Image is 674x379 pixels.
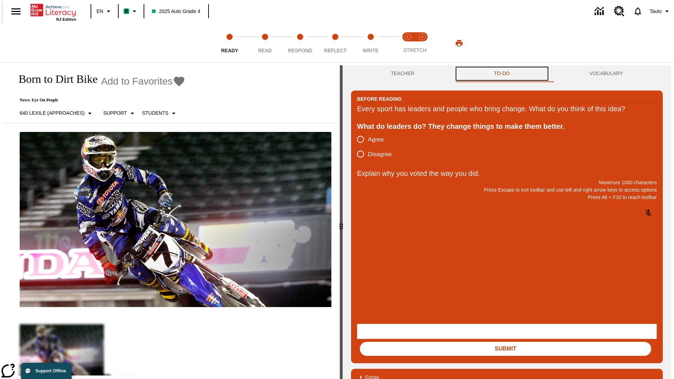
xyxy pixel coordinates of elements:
span: Agree [368,135,384,144]
p: 640 Lexile (Approaches) [20,109,85,117]
button: Profile/Settings [647,5,674,18]
span: STRETCH [403,47,427,53]
button: Support Offline [21,363,72,379]
button: Select Lexile, 640 Lexile (Approaches) [17,107,97,120]
button: Write step 5 of 5 [350,24,391,62]
div: Home [31,2,76,21]
p: Students [142,109,168,117]
span: Read [258,48,272,53]
p: Support [103,109,127,117]
span: Disagree [368,150,392,159]
div: What do leaders do? They change things to make them better. [357,121,657,132]
span: Reflect [324,48,347,53]
body: Explain why you voted the way you did. Maximum 1000 characters Press Alt + F10 to reach toolbar P... [3,6,103,12]
button: Read step 2 of 5 [244,24,285,62]
img: Motocross racer James Stewart flies through the air on his dirt bike. [20,132,331,307]
p: Press Alt + F10 to reach toolbar [357,194,657,201]
button: Click to activate and allow voice recognition [640,205,657,221]
span: B [125,7,128,15]
p: Explain why you voted the way you did. [357,168,657,179]
span: Respond [288,48,312,53]
div: poll [357,132,397,161]
button: Submit [360,342,651,356]
div: Every sport has leaders and people who bring change. What do you think of this idea? [357,103,657,114]
span: Support Offline [35,368,66,373]
h1: Born to Dirt Bike [11,73,98,86]
span: Ready [221,48,238,53]
button: Stretch Respond step 2 of 2 [412,24,432,62]
a: Resource Center, Will open in new tab [610,2,629,21]
p: Maximum 1000 characters [357,179,657,186]
p: News: Eye On People [11,98,185,103]
span: Add to Favorites [101,76,173,87]
button: Respond step 3 of 5 [280,24,321,62]
span: Write [363,48,378,53]
div: activity [343,65,671,379]
div: Press Enter or Spacebar and then press right and left arrow keys to move the slider [340,65,343,379]
span: NJ Edition [56,17,76,21]
span: EN [97,8,103,15]
button: Add to Favorites - Born to Dirt Bike [101,75,185,87]
button: Stretch Read step 1 of 2 [397,24,418,62]
p: Press Escape to exit toolbar and use left and right arrow keys to access options [357,186,657,194]
span: Tauto [650,8,662,15]
button: TO-DO [454,65,550,82]
button: Reflect step 4 of 5 [315,24,356,62]
button: VOCABULARY [550,65,663,82]
button: Teacher [351,65,454,82]
a: Notifications [629,2,647,20]
button: Scaffolds, Support [100,107,139,120]
div: Instructional Panel Tabs [351,65,663,82]
span: 2025 Auto Grade 4 [152,8,200,15]
button: Open side menu [6,1,26,22]
button: Language: EN, Select a language [93,5,116,18]
button: Select Student [139,107,181,120]
a: Data Center [590,2,610,21]
h2: Before Reading [357,95,402,103]
div: reading [3,65,340,375]
button: Boost Class color is mint green. Change class color [121,5,141,18]
button: Print [448,37,470,49]
button: Ready step 1 of 5 [209,24,250,62]
text: 1 [407,35,408,39]
text: 2 [421,35,423,39]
